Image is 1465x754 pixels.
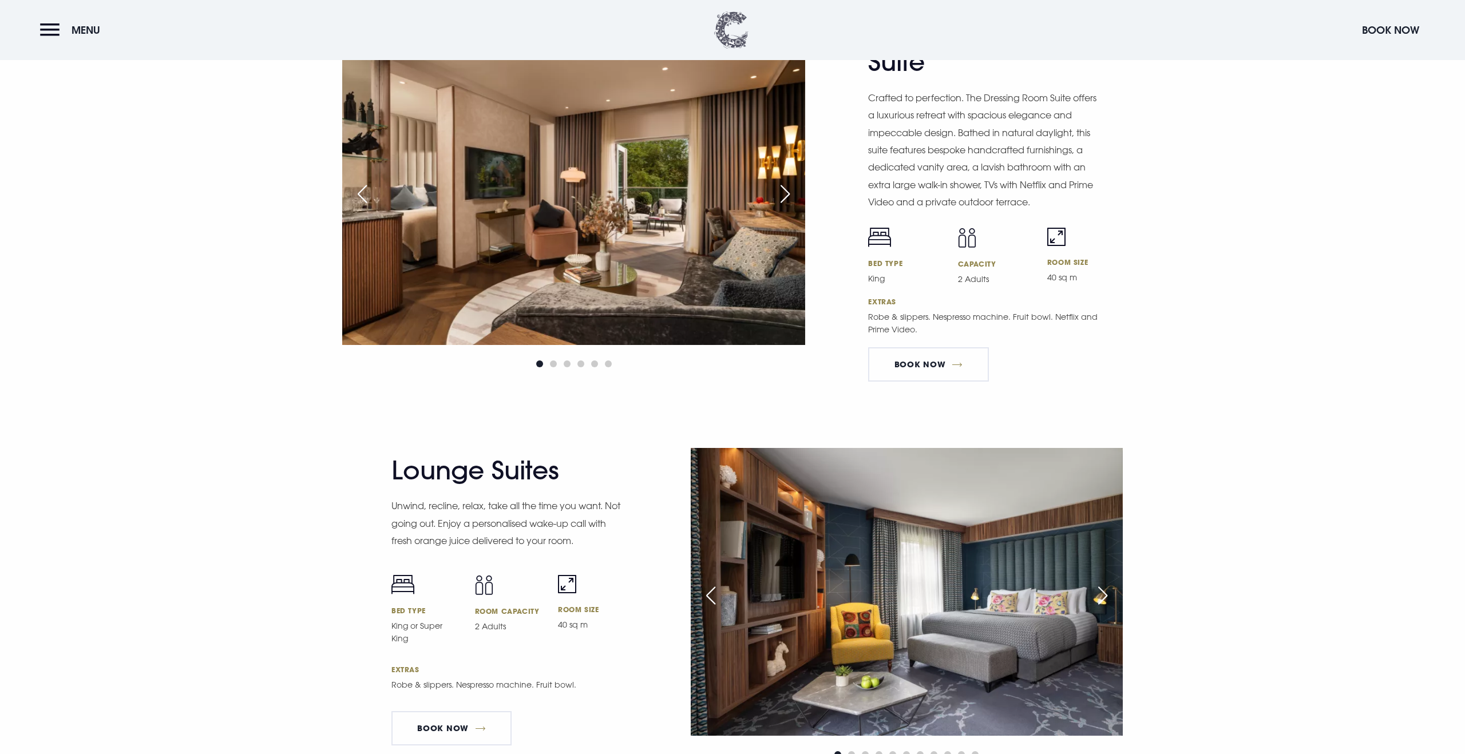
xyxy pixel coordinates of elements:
[391,575,414,594] img: Bed icon
[1088,583,1117,608] div: Next slide
[771,181,799,207] div: Next slide
[958,273,1034,285] p: 2 Adults
[558,605,628,614] h6: Room Size
[558,575,576,593] img: Room size icon
[475,620,545,633] p: 2 Adults
[391,711,512,745] a: Book Now
[868,272,944,285] p: King
[591,360,598,367] span: Go to slide 5
[868,347,988,382] a: BOOK NOW
[868,297,1123,306] h6: Extras
[714,11,749,49] img: Clandeboye Lodge
[805,37,1268,345] img: Hotel in Bangor Northern Ireland
[342,37,805,345] img: Hotel in Bangor Northern Ireland
[391,497,626,549] p: Unwind, recline, relax, take all the time you want. Not going out. Enjoy a personalised wake-up c...
[391,620,461,645] p: King or Super King
[958,259,1034,268] h6: Capacity
[475,606,545,616] h6: Room Capacity
[391,455,615,486] h2: Lounge Suites
[868,259,944,268] h6: Bed Type
[391,678,626,691] p: Robe & slippers. Nespresso machine. Fruit bowl.
[605,360,612,367] span: Go to slide 6
[40,18,106,42] button: Menu
[558,618,628,631] p: 40 sq m
[391,665,628,674] h6: Extras
[691,448,1123,736] img: Hotel in Bangor Northern Ireland
[348,181,377,207] div: Previous slide
[72,23,100,37] span: Menu
[958,228,976,248] img: Capacity icon
[1047,228,1066,246] img: Room size icon
[868,89,1103,211] p: Crafted to perfection. The Dressing Room Suite offers a luxurious retreat with spacious elegance ...
[391,606,461,615] h6: Bed Type
[550,360,557,367] span: Go to slide 2
[1047,271,1123,284] p: 40 sq m
[696,583,725,608] div: Previous slide
[475,575,493,595] img: Capacity icon
[1356,18,1425,42] button: Book Now
[536,360,543,367] span: Go to slide 1
[577,360,584,367] span: Go to slide 4
[564,360,571,367] span: Go to slide 3
[868,17,1091,77] h2: Dressing Room Suite
[1047,257,1123,267] h6: Room Size
[868,311,1103,336] p: Robe & slippers. Nespresso machine. Fruit bowl. Netflix and Prime Video.
[868,228,891,247] img: Bed icon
